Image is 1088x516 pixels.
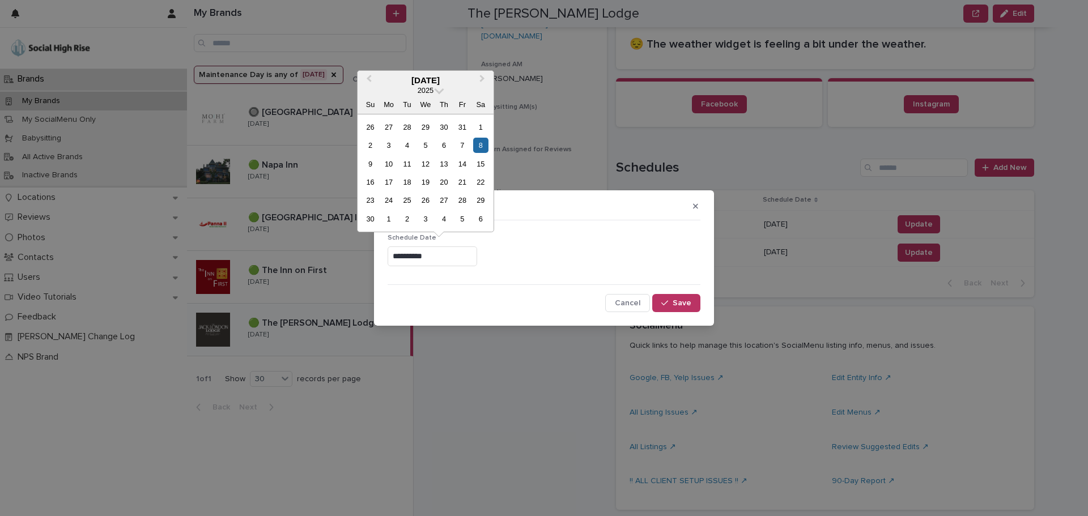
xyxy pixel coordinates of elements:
[359,72,377,90] button: Previous Month
[418,86,433,95] span: 2025
[381,138,396,153] div: Choose Monday, November 3rd, 2025
[418,120,433,135] div: Choose Wednesday, October 29th, 2025
[381,97,396,112] div: Mo
[473,174,488,190] div: Choose Saturday, November 22nd, 2025
[381,156,396,172] div: Choose Monday, November 10th, 2025
[363,97,378,112] div: Su
[399,120,415,135] div: Choose Tuesday, October 28th, 2025
[436,211,452,227] div: Choose Thursday, December 4th, 2025
[399,174,415,190] div: Choose Tuesday, November 18th, 2025
[399,138,415,153] div: Choose Tuesday, November 4th, 2025
[381,211,396,227] div: Choose Monday, December 1st, 2025
[436,138,452,153] div: Choose Thursday, November 6th, 2025
[652,294,700,312] button: Save
[363,211,378,227] div: Choose Sunday, November 30th, 2025
[473,97,488,112] div: Sa
[473,211,488,227] div: Choose Saturday, December 6th, 2025
[454,138,470,153] div: Choose Friday, November 7th, 2025
[363,193,378,208] div: Choose Sunday, November 23rd, 2025
[473,193,488,208] div: Choose Saturday, November 29th, 2025
[473,120,488,135] div: Choose Saturday, November 1st, 2025
[436,120,452,135] div: Choose Thursday, October 30th, 2025
[454,174,470,190] div: Choose Friday, November 21st, 2025
[399,156,415,172] div: Choose Tuesday, November 11th, 2025
[436,193,452,208] div: Choose Thursday, November 27th, 2025
[363,138,378,153] div: Choose Sunday, November 2nd, 2025
[454,156,470,172] div: Choose Friday, November 14th, 2025
[399,211,415,227] div: Choose Tuesday, December 2nd, 2025
[454,211,470,227] div: Choose Friday, December 5th, 2025
[381,174,396,190] div: Choose Monday, November 17th, 2025
[381,120,396,135] div: Choose Monday, October 27th, 2025
[358,75,494,86] div: [DATE]
[363,174,378,190] div: Choose Sunday, November 16th, 2025
[418,156,433,172] div: Choose Wednesday, November 12th, 2025
[418,193,433,208] div: Choose Wednesday, November 26th, 2025
[399,193,415,208] div: Choose Tuesday, November 25th, 2025
[473,138,488,153] div: Choose Saturday, November 8th, 2025
[388,234,436,241] span: Schedule Date
[418,174,433,190] div: Choose Wednesday, November 19th, 2025
[673,299,691,307] span: Save
[474,72,492,90] button: Next Month
[418,97,433,112] div: We
[473,156,488,172] div: Choose Saturday, November 15th, 2025
[363,156,378,172] div: Choose Sunday, November 9th, 2025
[454,97,470,112] div: Fr
[363,120,378,135] div: Choose Sunday, October 26th, 2025
[605,294,650,312] button: Cancel
[436,97,452,112] div: Th
[454,120,470,135] div: Choose Friday, October 31st, 2025
[436,174,452,190] div: Choose Thursday, November 20th, 2025
[361,118,490,228] div: month 2025-11
[436,156,452,172] div: Choose Thursday, November 13th, 2025
[615,299,640,307] span: Cancel
[381,193,396,208] div: Choose Monday, November 24th, 2025
[454,193,470,208] div: Choose Friday, November 28th, 2025
[399,97,415,112] div: Tu
[418,138,433,153] div: Choose Wednesday, November 5th, 2025
[418,211,433,227] div: Choose Wednesday, December 3rd, 2025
